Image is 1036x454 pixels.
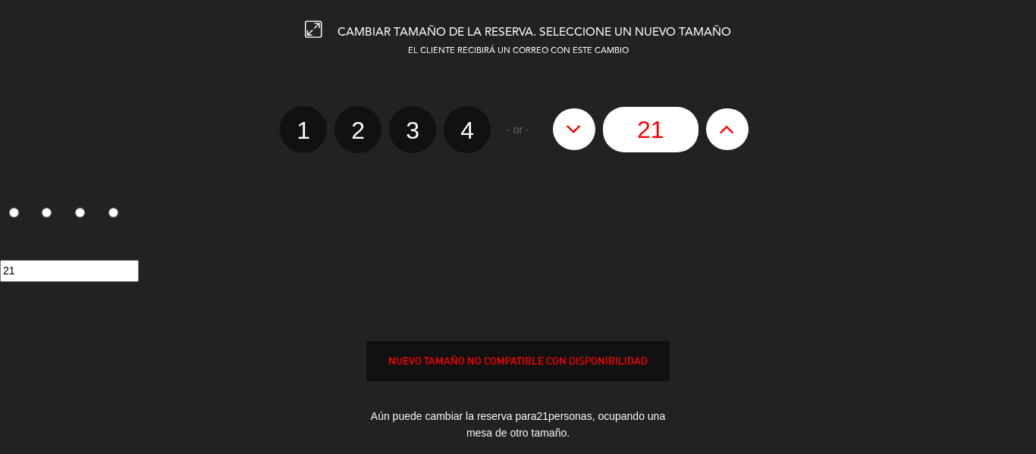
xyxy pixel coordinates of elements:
span: 21 [536,410,548,422]
input: 2 [42,208,52,218]
input: 3 [75,208,85,218]
span: CAMBIAR TAMAÑO DE LA RESERVA. SELECCIONE UN NUEVO TAMAÑO [337,27,731,39]
div: Aún puede cambiar la reserva para personas, ocupando una mesa de otro tamaño. [366,396,670,454]
label: 4 [99,201,133,227]
label: 2 [33,201,67,227]
span: - or - [507,121,529,139]
label: 4 [444,106,491,153]
label: 1 [280,106,327,153]
span: EL CLIENTE RECIBIRÁ UN CORREO CON ESTE CAMBIO [408,47,629,55]
label: 3 [67,201,100,227]
input: 4 [108,208,118,218]
div: NUEVO TAMAÑO NO COMPATIBLE CON DISPONIBILIDAD [367,352,669,370]
label: 2 [334,106,381,153]
label: 3 [389,106,436,153]
input: 1 [9,208,19,218]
